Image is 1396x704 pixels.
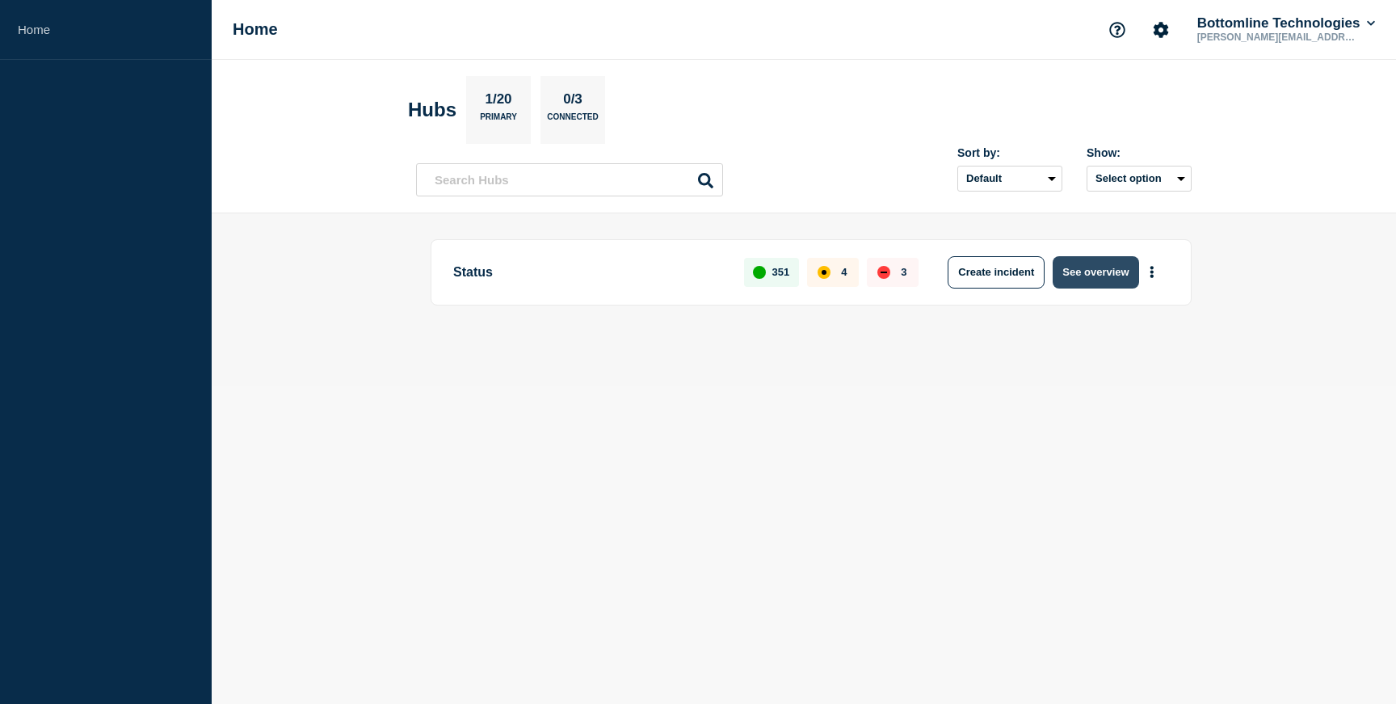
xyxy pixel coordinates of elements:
p: [PERSON_NAME][EMAIL_ADDRESS][PERSON_NAME][DOMAIN_NAME] [1194,32,1362,43]
button: Account settings [1144,13,1178,47]
input: Search Hubs [416,163,723,196]
p: Connected [547,112,598,129]
h1: Home [233,20,278,39]
button: More actions [1142,257,1163,287]
div: down [877,266,890,279]
p: 3 [901,266,906,278]
select: Sort by [957,166,1062,192]
p: Status [453,256,725,289]
button: Bottomline Technologies [1194,15,1378,32]
div: Sort by: [957,146,1062,159]
button: Create incident [948,256,1045,289]
p: 0/3 [557,91,589,112]
button: Select option [1087,166,1192,192]
button: Support [1100,13,1134,47]
div: Show: [1087,146,1192,159]
p: 4 [841,266,847,278]
div: up [753,266,766,279]
p: Primary [480,112,517,129]
p: 1/20 [479,91,518,112]
p: 351 [772,266,790,278]
div: affected [818,266,830,279]
button: See overview [1053,256,1138,289]
h2: Hubs [408,99,456,121]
